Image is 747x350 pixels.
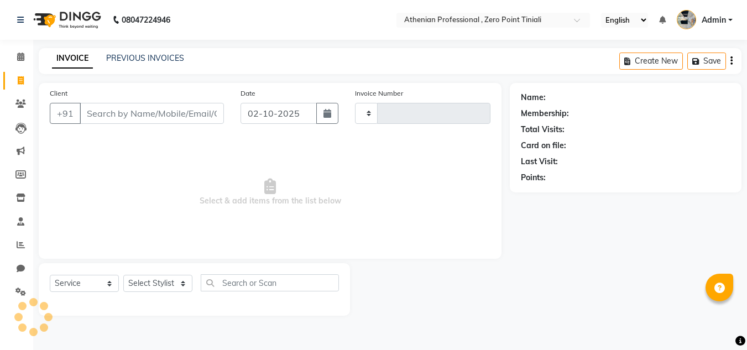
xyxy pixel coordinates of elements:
span: Select & add items from the list below [50,137,490,248]
button: +91 [50,103,81,124]
button: Save [687,53,726,70]
img: Admin [677,10,696,29]
label: Client [50,88,67,98]
div: Membership: [521,108,569,119]
div: Name: [521,92,546,103]
div: Card on file: [521,140,566,152]
b: 08047224946 [122,4,170,35]
img: logo [28,4,104,35]
div: Last Visit: [521,156,558,168]
a: PREVIOUS INVOICES [106,53,184,63]
input: Search or Scan [201,274,339,291]
input: Search by Name/Mobile/Email/Code [80,103,224,124]
a: INVOICE [52,49,93,69]
div: Points: [521,172,546,184]
span: Admin [702,14,726,26]
div: Total Visits: [521,124,565,135]
label: Date [241,88,255,98]
button: Create New [619,53,683,70]
label: Invoice Number [355,88,403,98]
